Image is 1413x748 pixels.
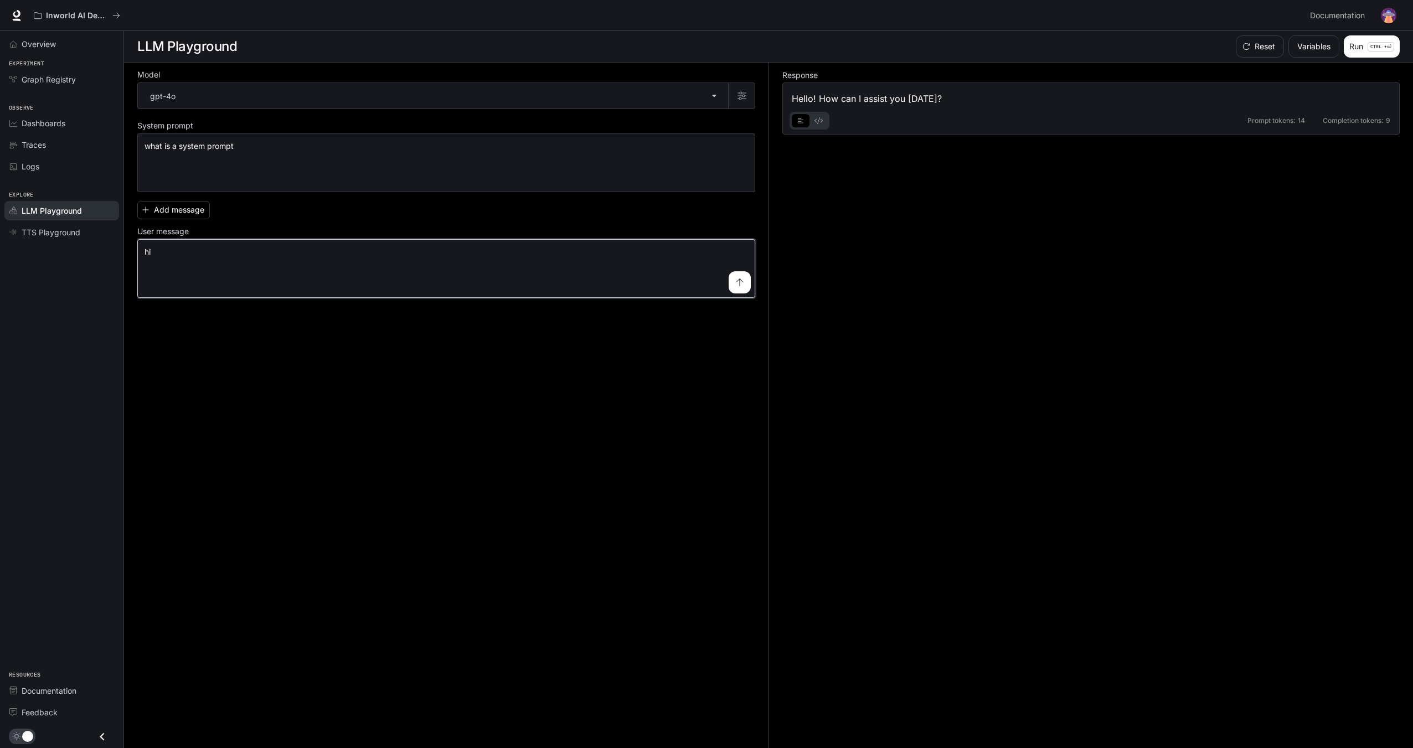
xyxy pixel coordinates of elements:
[4,135,119,154] a: Traces
[4,201,119,220] a: LLM Playground
[46,11,108,20] p: Inworld AI Demos
[1344,35,1400,58] button: RunCTRL +⏎
[1288,35,1339,58] button: Variables
[1236,35,1284,58] button: Reset
[22,74,76,85] span: Graph Registry
[1310,9,1365,23] span: Documentation
[137,228,189,235] p: User message
[22,730,33,742] span: Dark mode toggle
[4,114,119,133] a: Dashboards
[1298,117,1305,124] span: 14
[1370,43,1387,50] p: CTRL +
[1368,42,1394,51] p: ⏎
[22,139,46,151] span: Traces
[137,122,193,130] p: System prompt
[22,205,82,216] span: LLM Playground
[4,157,119,176] a: Logs
[138,83,728,109] div: gpt-4o
[22,685,76,697] span: Documentation
[4,681,119,700] a: Documentation
[137,71,160,79] p: Model
[22,161,39,172] span: Logs
[1386,117,1390,124] span: 9
[22,706,58,718] span: Feedback
[137,201,210,219] button: Add message
[782,71,1400,79] h5: Response
[1378,4,1400,27] button: User avatar
[1323,117,1384,124] span: Completion tokens:
[1381,8,1396,23] img: User avatar
[22,117,65,129] span: Dashboards
[792,112,827,130] div: basic tabs example
[90,725,115,748] button: Close drawer
[792,92,1390,105] div: Hello! How can I assist you [DATE]?
[29,4,125,27] button: All workspaces
[4,703,119,722] a: Feedback
[1247,117,1296,124] span: Prompt tokens:
[137,35,237,58] h1: LLM Playground
[22,38,56,50] span: Overview
[4,34,119,54] a: Overview
[22,226,80,238] span: TTS Playground
[1306,4,1373,27] a: Documentation
[150,90,176,102] p: gpt-4o
[4,70,119,89] a: Graph Registry
[4,223,119,242] a: TTS Playground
